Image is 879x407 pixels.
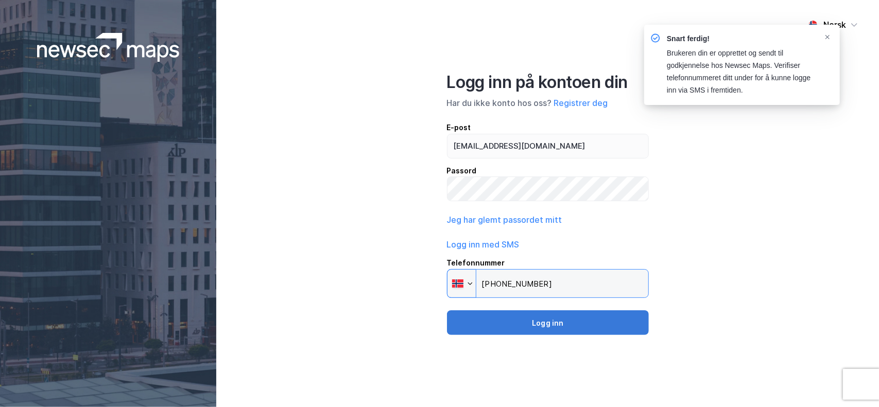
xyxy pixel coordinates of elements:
div: Norway: + 47 [447,270,476,297]
div: Brukeren din er opprettet og sendt til godkjennelse hos Newsec Maps. Verifiser telefonnummeret di... [667,47,815,97]
button: Registrer deg [554,97,608,109]
button: Logg inn med SMS [447,238,520,251]
div: E-post [447,121,649,134]
div: Passord [447,165,649,177]
div: Norsk [823,19,846,31]
img: logoWhite.bf58a803f64e89776f2b079ca2356427.svg [37,33,180,62]
div: Har du ikke konto hos oss? [447,97,649,109]
div: Logg inn på kontoen din [447,72,649,93]
div: Telefonnummer [447,257,649,269]
div: Snart ferdig! [667,33,815,45]
button: Jeg har glemt passordet mitt [447,214,562,226]
iframe: Chat Widget [828,358,879,407]
div: Kontrollprogram for chat [828,358,879,407]
input: Telefonnummer [447,269,649,298]
button: Logg inn [447,310,649,335]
